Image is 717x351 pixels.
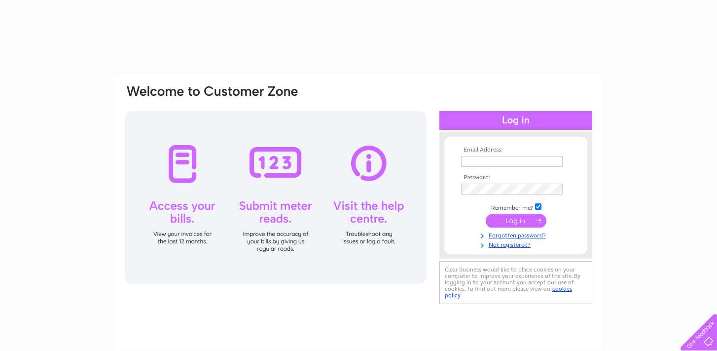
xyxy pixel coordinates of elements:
div: Clear Business would like to place cookies on your computer to improve your experience of the sit... [439,261,592,304]
a: Not registered? [461,239,573,249]
td: Remember me? [459,202,573,212]
input: Submit [486,214,546,228]
a: Forgotten password? [461,230,573,239]
a: cookies policy [445,285,572,299]
th: Password: [459,174,573,181]
th: Email Address: [459,147,573,154]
